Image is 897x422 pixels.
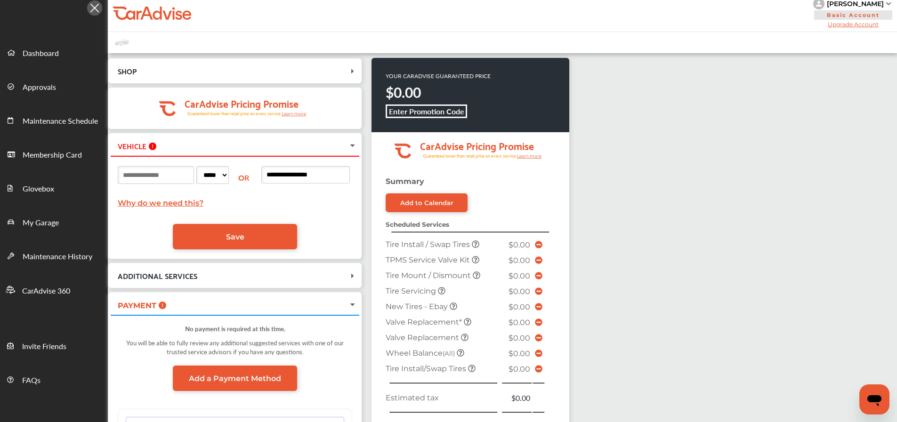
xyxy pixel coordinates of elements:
[386,318,464,326] span: Valve Replacement*
[0,35,107,69] a: Dashboard
[386,271,473,280] span: Tire Mount / Dismount
[0,103,107,137] a: Maintenance Schedule
[423,153,517,159] tspan: Guaranteed lower than retail price on every service.
[386,333,461,342] span: Valve Replacement
[173,366,297,391] a: Add a Payment Method
[386,240,472,249] span: Tire Install / Swap Tires
[509,271,530,280] span: $0.00
[23,217,59,229] span: My Garage
[0,69,107,103] a: Approvals
[0,171,107,205] a: Glovebox
[386,349,457,358] span: Wheel Balance
[517,153,542,159] tspan: Learn more
[282,111,307,116] tspan: Learn more
[383,390,501,406] td: Estimated tax
[187,111,282,117] tspan: Guaranteed lower than retail price on every service.
[23,48,59,60] span: Dashboard
[386,221,449,228] strong: Scheduled Services
[22,374,40,387] span: FAQs
[226,232,244,241] span: Save
[443,350,455,357] small: (All)
[23,251,92,263] span: Maintenance History
[420,137,534,154] tspan: CarAdvise Pricing Promise
[859,384,889,414] iframe: Button to launch messaging window
[118,64,137,77] span: SHOP
[509,365,530,374] span: $0.00
[0,205,107,239] a: My Garage
[173,224,297,249] a: Save
[23,115,98,127] span: Maintenance Schedule
[386,72,491,80] p: YOUR CARADVISE GUARANTEED PRICE
[87,0,102,16] img: Icon.5fd9dcc7.svg
[185,324,285,333] strong: No payment is required at this time.
[22,341,66,353] span: Invite Friends
[814,10,892,20] span: Basic Account
[386,82,421,102] strong: $0.00
[118,269,197,282] span: ADDITIONAL SERVICES
[389,106,464,117] b: Enter Promotion Code
[509,256,530,265] span: $0.00
[118,199,203,207] a: Why do we need this?
[115,37,129,48] img: placeholder_car.fcab19be.svg
[386,364,468,373] span: Tire Install/Swap Tires
[118,139,146,152] span: VEHICLE
[386,255,472,264] span: TPMS Service Valve Kit
[118,301,156,310] span: PAYMENT
[23,81,56,94] span: Approvals
[509,349,530,358] span: $0.00
[189,374,281,383] span: Add a Payment Method
[23,149,82,161] span: Membership Card
[509,287,530,296] span: $0.00
[0,239,107,272] a: Maintenance History
[386,302,450,311] span: New Tires - Ebay
[509,318,530,327] span: $0.00
[400,199,453,207] div: Add to Calendar
[813,21,893,28] span: Upgrade Account
[118,334,352,366] div: You will be able to fully review any additional suggested services with one of our trusted servic...
[386,193,468,212] a: Add to Calendar
[509,303,530,311] span: $0.00
[386,287,438,295] span: Tire Servicing
[509,334,530,342] span: $0.00
[886,2,891,5] img: sCxJUJ+qAmfqhQGDUl18vwLg4ZYJ6CxN7XmbOMBAAAAAElFTkSuQmCC
[501,390,533,406] td: $0.00
[0,137,107,171] a: Membership Card
[509,240,530,249] span: $0.00
[231,172,259,183] div: OR
[23,183,54,195] span: Glovebox
[22,285,70,297] span: CarAdvise 360
[386,177,424,186] strong: Summary
[185,95,299,111] tspan: CarAdvise Pricing Promise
